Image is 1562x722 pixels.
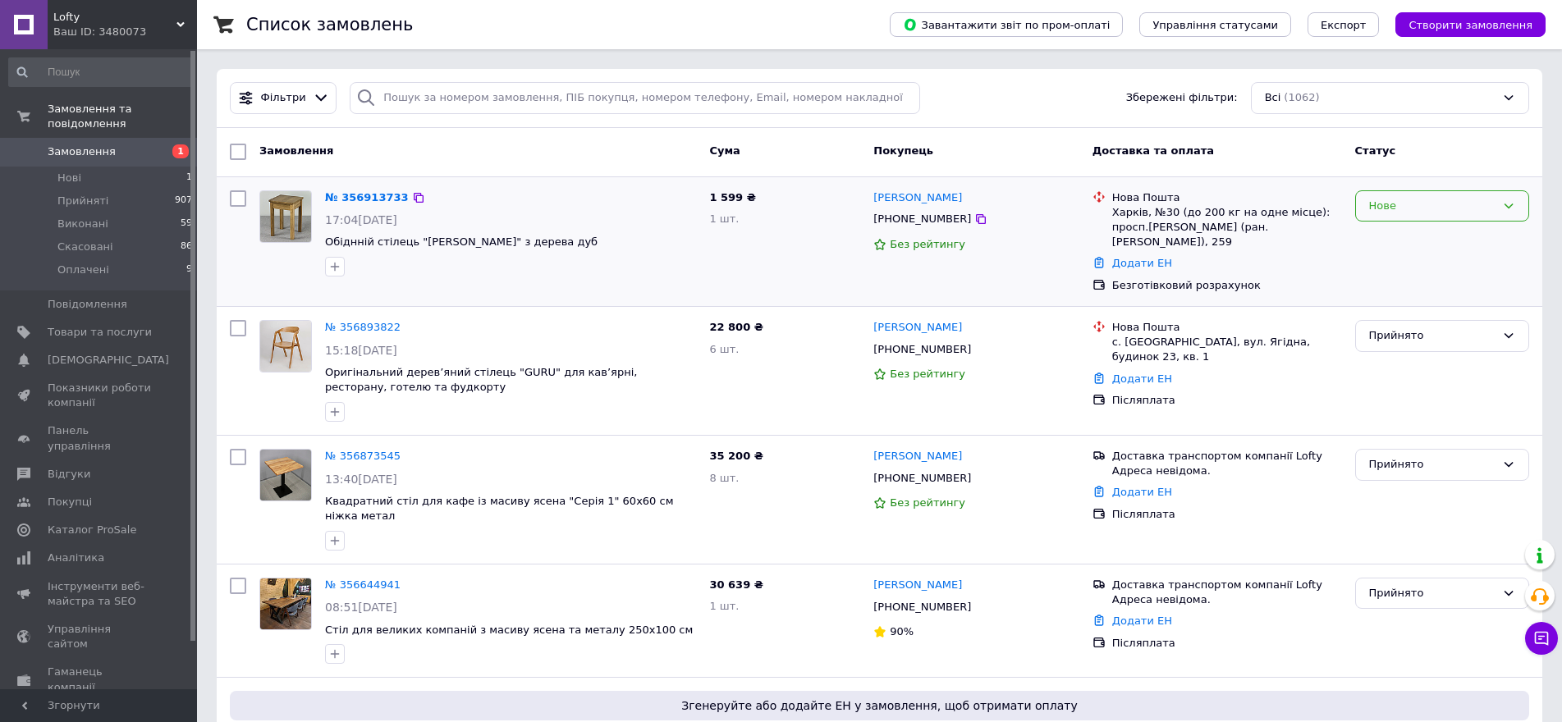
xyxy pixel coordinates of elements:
[873,144,933,157] span: Покупець
[259,144,333,157] span: Замовлення
[1112,592,1342,607] div: Адреса невідома.
[709,343,739,355] span: 6 шт.
[1308,12,1380,37] button: Експорт
[57,171,81,185] span: Нові
[325,235,598,248] a: Обіднній стілець "[PERSON_NAME]" з дерева дуб
[53,10,176,25] span: Lofty
[1369,456,1496,473] div: Прийнято
[1112,393,1342,408] div: Післяплата
[1139,12,1291,37] button: Управління статусами
[1112,320,1342,335] div: Нова Пошта
[48,353,169,368] span: [DEMOGRAPHIC_DATA]
[1112,464,1342,478] div: Адреса невідома.
[48,297,127,312] span: Повідомлення
[261,90,306,106] span: Фільтри
[175,194,192,208] span: 907
[1112,507,1342,522] div: Післяплата
[709,212,739,225] span: 1 шт.
[1112,257,1172,269] a: Додати ЕН
[890,496,965,509] span: Без рейтингу
[870,208,974,230] div: [PHONE_NUMBER]
[709,472,739,484] span: 8 шт.
[48,467,90,482] span: Відгуки
[325,450,401,462] a: № 356873545
[890,238,965,250] span: Без рейтингу
[181,240,192,254] span: 86
[259,190,312,243] a: Фото товару
[259,578,312,630] a: Фото товару
[873,578,962,593] a: [PERSON_NAME]
[186,263,192,277] span: 9
[325,624,693,636] a: Стіл для великих компаній з масиву ясена та металу 250х100 см
[709,144,740,157] span: Cума
[186,171,192,185] span: 1
[709,191,755,203] span: 1 599 ₴
[48,665,152,694] span: Гаманець компанії
[259,449,312,501] a: Фото товару
[1369,198,1496,215] div: Нове
[259,320,312,372] a: Фото товару
[1112,578,1342,592] div: Доставка транспортом компанії Lofty
[57,217,108,231] span: Виконані
[1321,19,1367,31] span: Експорт
[1369,327,1496,345] div: Прийнято
[1395,12,1546,37] button: Створити замовлення
[172,144,189,158] span: 1
[325,321,401,333] a: № 356893822
[873,190,962,206] a: [PERSON_NAME]
[8,57,194,87] input: Пошук
[57,263,109,277] span: Оплачені
[48,144,116,159] span: Замовлення
[1152,19,1278,31] span: Управління статусами
[1112,205,1342,250] div: Харків, №30 (до 200 кг на одне місце): просп.[PERSON_NAME] (ран. [PERSON_NAME]), 259
[48,622,152,651] span: Управління сайтом
[1379,18,1546,30] a: Створити замовлення
[1112,636,1342,651] div: Післяплата
[1112,372,1172,385] a: Додати ЕН
[1409,19,1532,31] span: Створити замовлення
[260,450,311,500] img: Фото товару
[1112,190,1342,205] div: Нова Пошта
[709,600,739,612] span: 1 шт.
[1112,615,1172,627] a: Додати ЕН
[1112,486,1172,498] a: Додати ЕН
[48,579,152,609] span: Інструменти веб-майстра та SEO
[246,15,413,34] h1: Список замовлень
[1369,585,1496,602] div: Прийнято
[1092,144,1214,157] span: Доставка та оплата
[48,423,152,453] span: Панель управління
[48,381,152,410] span: Показники роботи компанії
[260,191,311,242] img: Фото товару
[870,339,974,360] div: [PHONE_NUMBER]
[325,366,637,394] a: Оригінальний дерев’яний стілець "GURU" для кав’ярні, ресторану, готелю та фудкорту
[53,25,197,39] div: Ваш ID: 3480073
[325,191,409,203] a: № 356913733
[57,194,108,208] span: Прийняті
[1284,91,1319,103] span: (1062)
[350,82,920,114] input: Пошук за номером замовлення, ПІБ покупця, номером телефону, Email, номером накладної
[1265,90,1281,106] span: Всі
[709,450,763,462] span: 35 200 ₴
[325,473,397,486] span: 13:40[DATE]
[1355,144,1396,157] span: Статус
[48,495,92,510] span: Покупці
[1112,278,1342,293] div: Безготівковий розрахунок
[325,344,397,357] span: 15:18[DATE]
[870,596,974,618] div: [PHONE_NUMBER]
[1126,90,1238,106] span: Збережені фільтри:
[236,697,1523,714] span: Згенеруйте або додайте ЕН у замовлення, щоб отримати оплату
[890,625,914,637] span: 90%
[48,102,197,131] span: Замовлення та повідомлення
[873,449,962,464] a: [PERSON_NAME]
[260,578,311,629] img: Фото товару
[325,601,397,614] span: 08:51[DATE]
[903,17,1110,32] span: Завантажити звіт по пром-оплаті
[1112,335,1342,364] div: с. [GEOGRAPHIC_DATA], вул. Ягідна, будинок 23, кв. 1
[709,578,763,591] span: 30 639 ₴
[57,240,113,254] span: Скасовані
[870,468,974,489] div: [PHONE_NUMBER]
[1112,449,1342,464] div: Доставка транспортом компанії Lofty
[709,321,763,333] span: 22 800 ₴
